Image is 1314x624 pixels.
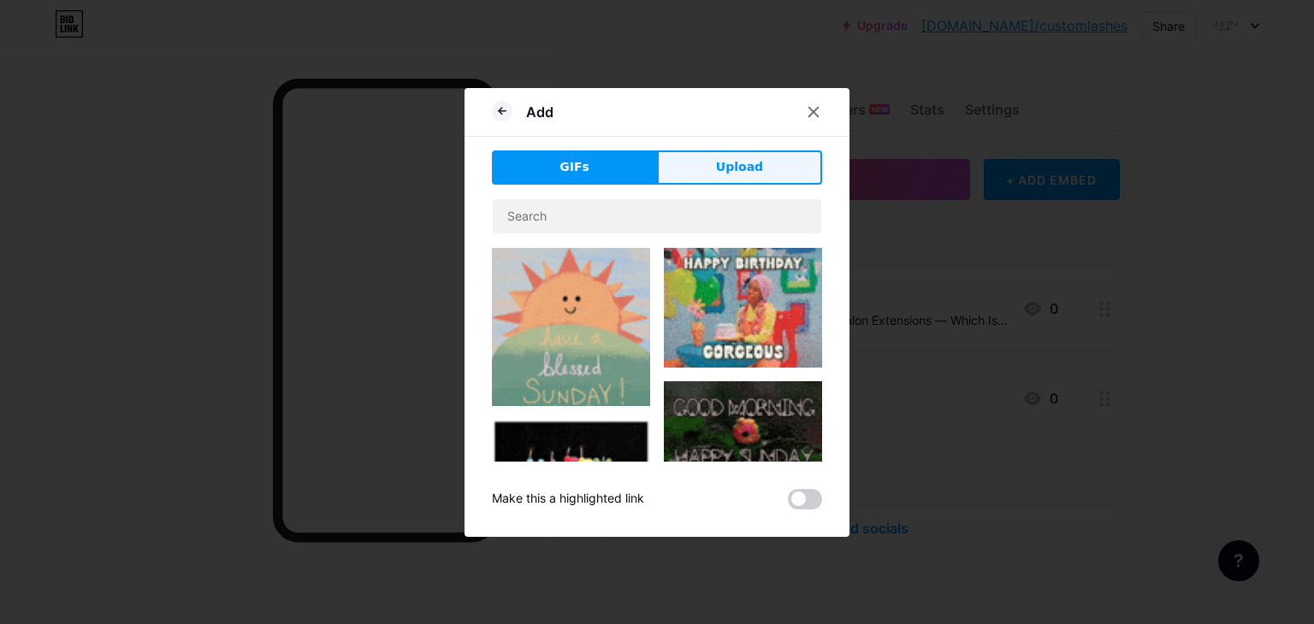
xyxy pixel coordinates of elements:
[664,381,822,482] img: Gihpy
[493,199,821,233] input: Search
[492,489,644,509] div: Make this a highlighted link
[492,150,657,185] button: GIFs
[492,248,650,406] img: Gihpy
[716,158,763,176] span: Upload
[657,150,822,185] button: Upload
[559,158,589,176] span: GIFs
[492,420,650,533] img: Gihpy
[526,102,553,122] div: Add
[664,248,822,368] img: Gihpy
